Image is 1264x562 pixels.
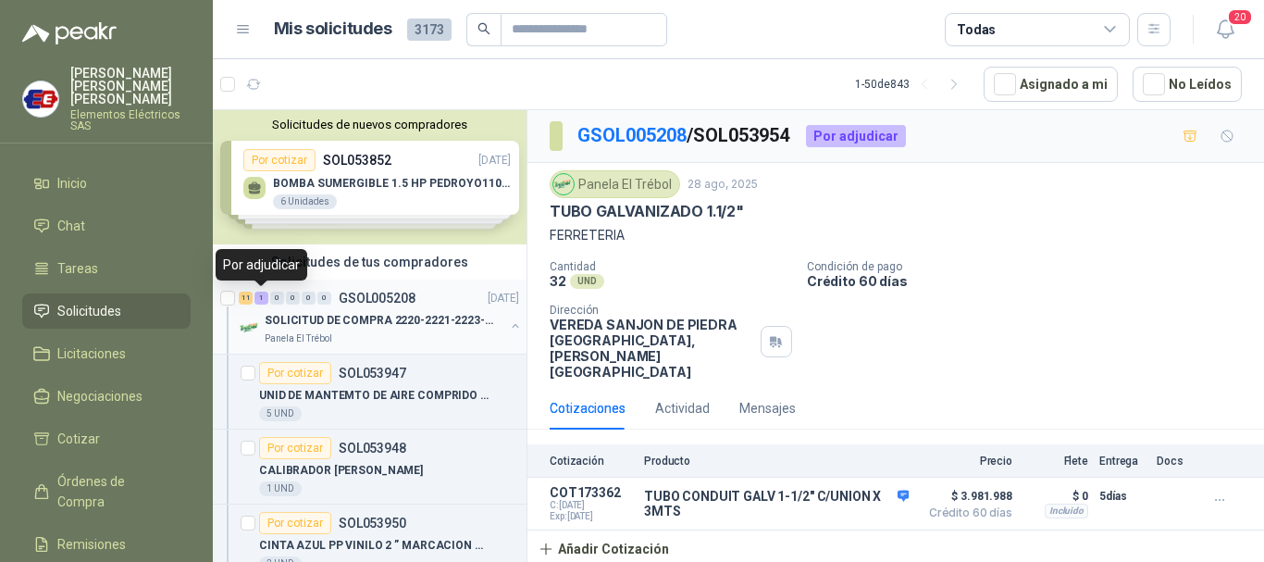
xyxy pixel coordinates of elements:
p: Panela El Trébol [265,331,332,346]
span: Cotizar [57,429,100,449]
span: Solicitudes [57,301,121,321]
p: Docs [1157,455,1194,468]
span: Exp: [DATE] [550,511,633,522]
p: Precio [920,455,1012,468]
div: UND [570,274,604,289]
div: 0 [270,292,284,305]
p: Cantidad [550,260,792,273]
a: Cotizar [22,421,191,456]
a: Tareas [22,251,191,286]
a: Inicio [22,166,191,201]
span: C: [DATE] [550,500,633,511]
span: 3173 [407,19,452,41]
div: 11 [239,292,253,305]
p: Dirección [550,304,753,317]
a: Remisiones [22,527,191,562]
span: Negociaciones [57,386,143,406]
a: Por cotizarSOL053947UNID DE MANTEMTO DE AIRE COMPRIDO 1/2 STD 150 PSI(FILTRO LUBRIC Y REGULA)5 UND [213,355,527,430]
p: SOL053950 [339,517,406,530]
div: Solicitudes de tus compradores [213,244,527,280]
button: 20 [1208,13,1242,46]
h1: Mis solicitudes [274,16,392,43]
p: VEREDA SANJON DE PIEDRA [GEOGRAPHIC_DATA] , [PERSON_NAME][GEOGRAPHIC_DATA] [550,317,753,380]
p: SOL053948 [339,442,406,455]
p: Producto [644,455,909,468]
p: Flete [1023,455,1088,468]
a: Negociaciones [22,379,191,414]
div: Panela El Trébol [550,170,680,198]
a: Licitaciones [22,336,191,371]
span: Chat [57,216,85,236]
a: 11 1 0 0 0 0 GSOL005208[DATE] Company LogoSOLICITUD DE COMPRA 2220-2221-2223-2224Panela El Trébol [239,287,523,346]
div: Por adjudicar [216,249,307,281]
div: Actividad [655,398,710,418]
a: Chat [22,208,191,244]
p: Crédito 60 días [807,273,1257,289]
p: [DATE] [488,290,519,307]
button: Solicitudes de nuevos compradores [220,118,519,131]
div: Por adjudicar [806,125,906,147]
button: Asignado a mi [984,67,1118,102]
img: Company Logo [239,317,261,339]
div: 0 [317,292,331,305]
div: 1 UND [259,481,302,496]
a: Por cotizarSOL053948CALIBRADOR [PERSON_NAME]1 UND [213,430,527,505]
p: COT173362 [550,485,633,500]
p: 32 [550,273,566,289]
div: 1 [254,292,268,305]
p: Cotización [550,455,633,468]
p: Entrega [1099,455,1146,468]
p: GSOL005208 [339,292,415,305]
p: [PERSON_NAME] [PERSON_NAME] [PERSON_NAME] [70,67,191,106]
p: 28 ago, 2025 [688,176,758,194]
p: / SOL053954 [577,121,791,150]
span: Licitaciones [57,343,126,364]
span: Remisiones [57,534,126,555]
div: 5 UND [259,406,302,421]
div: 0 [302,292,316,305]
a: Órdenes de Compra [22,464,191,519]
span: Inicio [57,173,87,194]
div: 1 - 50 de 843 [855,69,969,99]
p: 5 días [1099,485,1146,507]
span: search [477,22,490,35]
p: SOL053947 [339,367,406,380]
img: Company Logo [23,81,58,117]
p: SOLICITUD DE COMPRA 2220-2221-2223-2224 [265,312,495,330]
p: FERRETERIA [550,225,1242,245]
p: TUBO CONDUIT GALV 1-1/2" C/UNION X 3MTS [644,489,909,518]
img: Logo peakr [22,22,117,44]
p: $ 0 [1023,485,1088,507]
p: TUBO GALVANIZADO 1.1/2" [550,202,744,221]
span: Órdenes de Compra [57,471,173,512]
div: Incluido [1045,504,1088,518]
p: UNID DE MANTEMTO DE AIRE COMPRIDO 1/2 STD 150 PSI(FILTRO LUBRIC Y REGULA) [259,387,489,405]
p: CALIBRADOR [PERSON_NAME] [259,462,423,480]
div: Por cotizar [259,362,331,384]
span: $ 3.981.988 [920,485,1012,507]
a: GSOL005208 [577,124,687,146]
div: Por cotizar [259,437,331,459]
div: Mensajes [739,398,796,418]
div: Por cotizar [259,512,331,534]
a: Solicitudes [22,293,191,329]
span: Tareas [57,258,98,279]
div: Todas [957,19,996,40]
p: Condición de pago [807,260,1257,273]
p: CINTA AZUL PP VINILO 2 ” MARCACION DE TUBERIA DE AIRE COMPRIMIDO [259,537,489,555]
div: Cotizaciones [550,398,626,418]
p: Elementos Eléctricos SAS [70,109,191,131]
div: Solicitudes de nuevos compradoresPor cotizarSOL053852[DATE] BOMBA SUMERGIBLE 1.5 HP PEDROYO110 VO... [213,110,527,244]
img: Company Logo [553,174,574,194]
span: 20 [1227,8,1253,26]
button: No Leídos [1133,67,1242,102]
span: Crédito 60 días [920,507,1012,518]
div: 0 [286,292,300,305]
